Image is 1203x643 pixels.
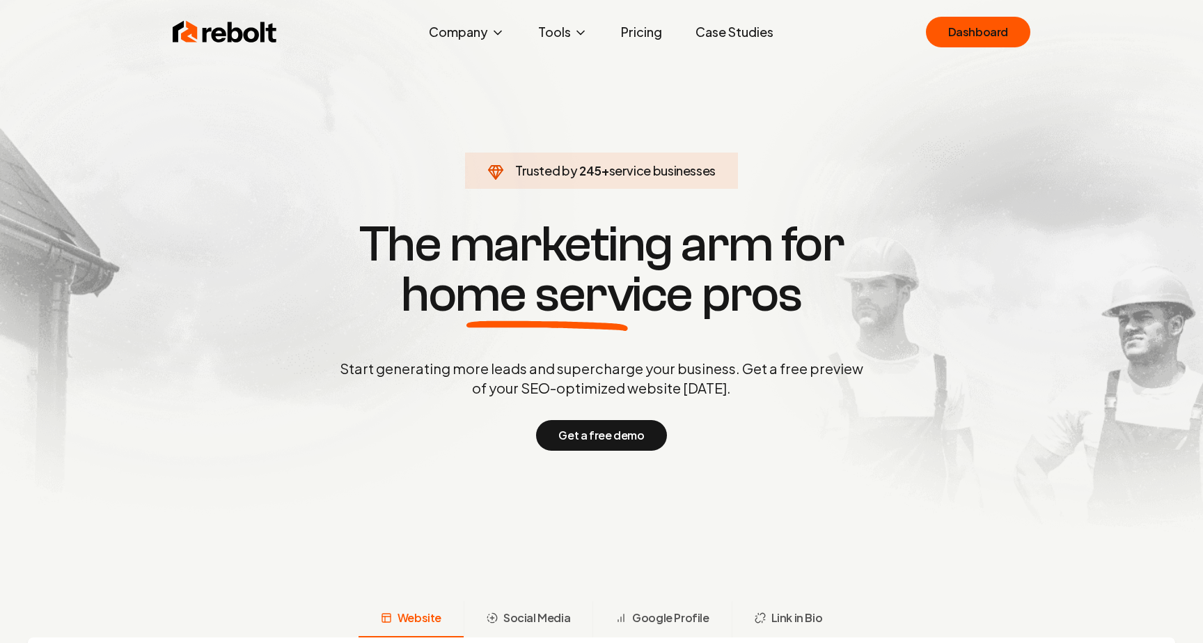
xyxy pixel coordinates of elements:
[398,610,441,626] span: Website
[401,270,693,320] span: home service
[515,162,577,178] span: Trusted by
[267,219,936,320] h1: The marketing arm for pros
[632,610,709,626] span: Google Profile
[503,610,570,626] span: Social Media
[418,18,516,46] button: Company
[359,601,464,637] button: Website
[536,420,666,451] button: Get a free demo
[732,601,845,637] button: Link in Bio
[684,18,785,46] a: Case Studies
[173,18,277,46] img: Rebolt Logo
[771,610,823,626] span: Link in Bio
[592,601,731,637] button: Google Profile
[609,162,716,178] span: service businesses
[337,359,866,398] p: Start generating more leads and supercharge your business. Get a free preview of your SEO-optimiz...
[610,18,673,46] a: Pricing
[601,162,609,178] span: +
[579,161,601,180] span: 245
[926,17,1030,47] a: Dashboard
[527,18,599,46] button: Tools
[464,601,592,637] button: Social Media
